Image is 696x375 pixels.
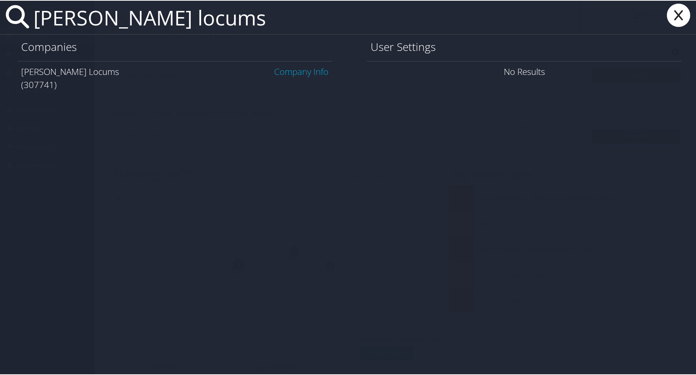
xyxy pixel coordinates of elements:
h1: User Settings [371,39,678,54]
div: No Results [367,60,681,81]
a: Company Info [274,65,328,77]
span: [PERSON_NAME] Locums [21,65,119,77]
div: (307741) [21,77,328,91]
h1: Companies [21,39,328,54]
